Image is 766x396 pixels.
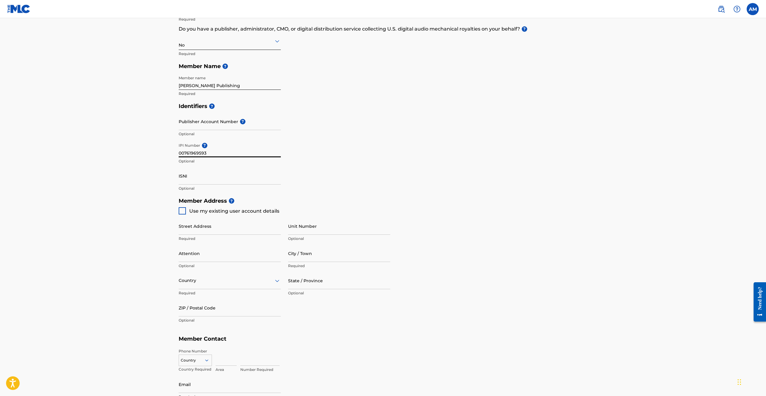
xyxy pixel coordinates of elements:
[736,367,766,396] iframe: Chat Widget
[179,25,587,33] p: Do you have a publisher, administrator, CMO, or digital distribution service collecting U.S. digi...
[179,17,281,22] p: Required
[202,143,207,148] span: ?
[749,278,766,326] iframe: Resource Center
[288,263,390,269] p: Required
[179,34,281,48] div: No
[240,119,245,124] span: ?
[731,3,743,15] div: Help
[189,208,279,214] span: Use my existing user account details
[179,60,587,73] h5: Member Name
[179,195,587,208] h5: Member Address
[522,26,527,32] span: ?
[216,367,237,372] p: Area
[179,318,281,323] p: Optional
[715,3,727,15] a: Public Search
[738,373,741,391] div: Arrastrar
[7,5,31,13] img: MLC Logo
[209,103,215,109] span: ?
[736,367,766,396] div: Widget de chat
[747,3,759,15] div: User Menu
[179,186,281,191] p: Optional
[179,290,281,296] p: Required
[288,290,390,296] p: Optional
[229,198,234,204] span: ?
[222,64,228,69] span: ?
[179,263,281,269] p: Optional
[179,100,587,113] h5: Identifiers
[288,236,390,241] p: Optional
[718,5,725,13] img: search
[179,91,281,97] p: Required
[179,131,281,137] p: Optional
[179,236,281,241] p: Required
[179,51,281,57] p: Required
[179,332,587,345] h5: Member Contact
[179,367,212,372] p: Country Required
[240,367,280,372] p: Number Required
[733,5,741,13] img: help
[179,159,281,164] p: Optional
